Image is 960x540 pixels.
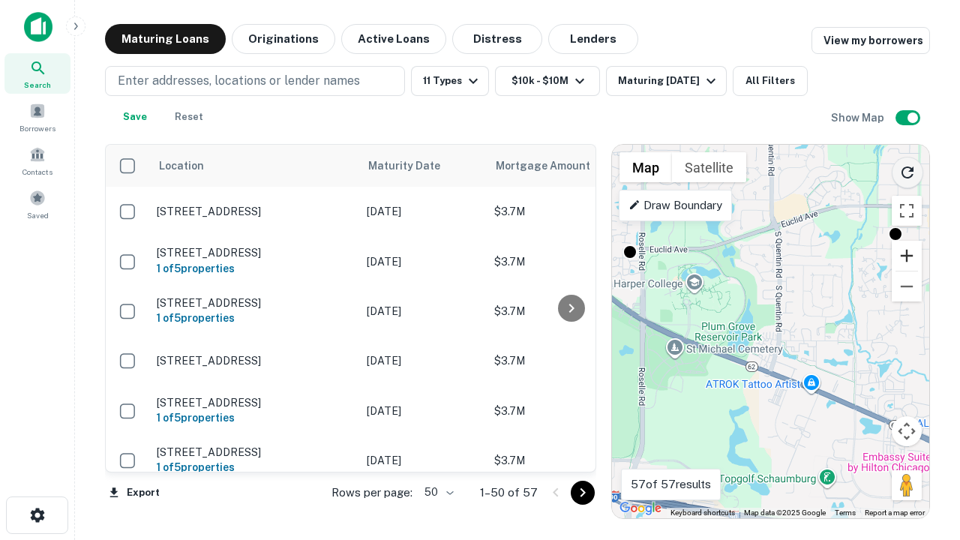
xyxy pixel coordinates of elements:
button: Show satellite imagery [672,152,746,182]
button: Maturing [DATE] [606,66,727,96]
a: Saved [4,184,70,224]
a: Search [4,53,70,94]
h6: 1 of 5 properties [157,459,352,475]
p: 1–50 of 57 [480,484,538,502]
h6: 1 of 5 properties [157,260,352,277]
p: [STREET_ADDRESS] [157,205,352,218]
span: Contacts [22,166,52,178]
p: [DATE] [367,352,479,369]
a: Open this area in Google Maps (opens a new window) [616,499,665,518]
button: 11 Types [411,66,489,96]
span: Borrowers [19,122,55,134]
div: 50 [418,481,456,503]
div: 0 0 [612,145,929,518]
button: Distress [452,24,542,54]
span: Mortgage Amount [496,157,610,175]
button: Keyboard shortcuts [670,508,735,518]
button: Lenders [548,24,638,54]
h6: 1 of 5 properties [157,310,352,326]
p: [DATE] [367,303,479,319]
button: Originations [232,24,335,54]
span: Maturity Date [368,157,460,175]
a: Report a map error [865,508,925,517]
p: Enter addresses, locations or lender names [118,72,360,90]
img: capitalize-icon.png [24,12,52,42]
button: Save your search to get updates of matches that match your search criteria. [111,102,159,132]
p: $3.7M [494,403,644,419]
button: Zoom in [892,241,922,271]
iframe: Chat Widget [885,372,960,444]
a: Borrowers [4,97,70,137]
button: Show street map [619,152,672,182]
button: Enter addresses, locations or lender names [105,66,405,96]
p: [DATE] [367,403,479,419]
p: $3.7M [494,352,644,369]
p: $3.7M [494,303,644,319]
a: Contacts [4,140,70,181]
button: Toggle fullscreen view [892,196,922,226]
p: [DATE] [367,253,479,270]
th: Maturity Date [359,145,487,187]
p: [DATE] [367,452,479,469]
button: Active Loans [341,24,446,54]
p: $3.7M [494,203,644,220]
button: Maturing Loans [105,24,226,54]
h6: 1 of 5 properties [157,409,352,426]
th: Location [149,145,359,187]
button: Export [105,481,163,504]
p: Rows per page: [331,484,412,502]
p: 57 of 57 results [631,475,711,493]
p: Draw Boundary [628,196,722,214]
p: [STREET_ADDRESS] [157,246,352,259]
button: Go to next page [571,481,595,505]
h6: Show Map [831,109,886,126]
span: Search [24,79,51,91]
button: Zoom out [892,271,922,301]
p: [DATE] [367,203,479,220]
div: Maturing [DATE] [618,72,720,90]
p: [STREET_ADDRESS] [157,354,352,367]
button: All Filters [733,66,808,96]
th: Mortgage Amount [487,145,652,187]
a: Terms (opens in new tab) [835,508,856,517]
button: Reset [165,102,213,132]
p: [STREET_ADDRESS] [157,296,352,310]
button: $10k - $10M [495,66,600,96]
img: Google [616,499,665,518]
span: Saved [27,209,49,221]
p: $3.7M [494,452,644,469]
button: Reload search area [892,157,923,188]
span: Location [158,157,204,175]
a: View my borrowers [811,27,930,54]
p: $3.7M [494,253,644,270]
span: Map data ©2025 Google [744,508,826,517]
p: [STREET_ADDRESS] [157,445,352,459]
button: Drag Pegman onto the map to open Street View [892,470,922,500]
p: [STREET_ADDRESS] [157,396,352,409]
